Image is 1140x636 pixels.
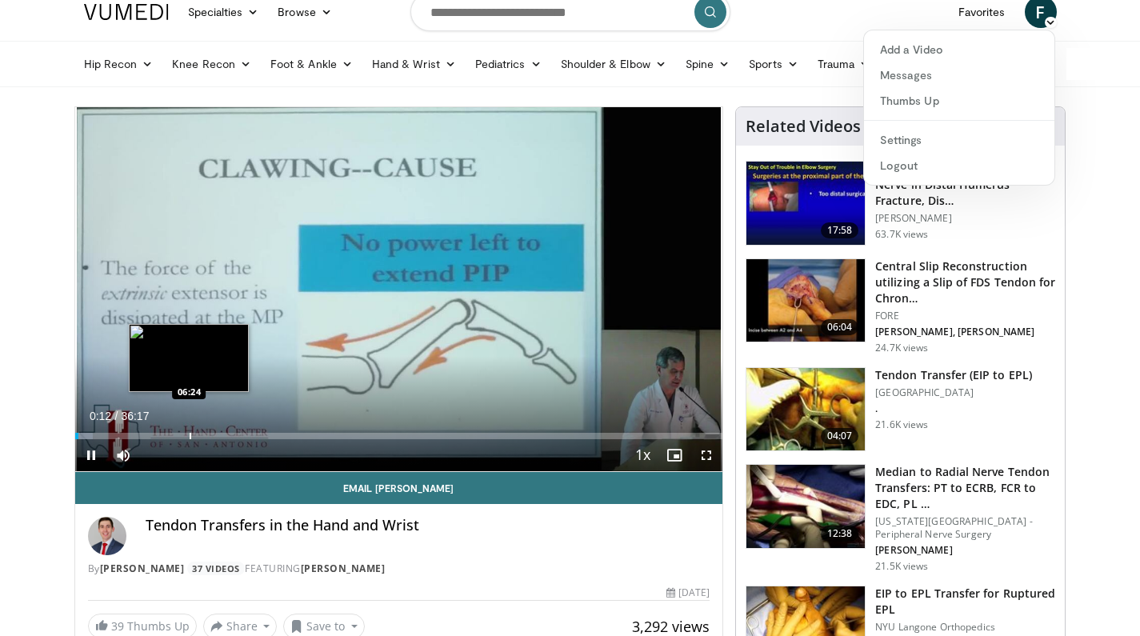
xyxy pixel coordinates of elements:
[632,617,710,636] span: 3,292 views
[821,428,859,444] span: 04:07
[90,410,111,422] span: 0:12
[875,310,1055,322] p: FORE
[690,439,722,471] button: Fullscreen
[875,258,1055,306] h3: Central Slip Reconstruction utilizing a Slip of FDS Tendon for Chron…
[100,562,185,575] a: [PERSON_NAME]
[864,37,1054,62] a: Add a Video
[875,560,928,573] p: 21.5K views
[875,544,1055,557] p: [PERSON_NAME]
[875,515,1055,541] p: [US_STATE][GEOGRAPHIC_DATA] - Peripheral Nerve Surgery
[84,4,169,20] img: VuMedi Logo
[875,228,928,241] p: 63.7K views
[864,127,1054,153] a: Settings
[676,48,739,80] a: Spine
[746,259,865,342] img: a3caf157-84ca-44da-b9c8-ceb8ddbdfb08.150x105_q85_crop-smart_upscale.jpg
[863,30,1055,186] div: F
[875,326,1055,338] p: [PERSON_NAME], [PERSON_NAME]
[261,48,362,80] a: Foot & Ankle
[808,48,881,80] a: Trauma
[875,367,1032,383] h3: Tendon Transfer (EIP to EPL)
[75,433,723,439] div: Progress Bar
[551,48,676,80] a: Shoulder & Elbow
[821,319,859,335] span: 06:04
[111,618,124,634] span: 39
[74,48,163,80] a: Hip Recon
[746,258,1055,354] a: 06:04 Central Slip Reconstruction utilizing a Slip of FDS Tendon for Chron… FORE [PERSON_NAME], [...
[626,439,658,471] button: Playback Rate
[75,107,723,472] video-js: Video Player
[466,48,551,80] a: Pediatrics
[666,586,710,600] div: [DATE]
[129,324,249,392] img: image.jpeg
[875,621,1055,634] p: NYU Langone Orthopedics
[362,48,466,80] a: Hand & Wrist
[746,465,865,548] img: 304908_0001_1.png.150x105_q85_crop-smart_upscale.jpg
[875,464,1055,512] h3: Median to Radial Nerve Tendon Transfers: PT to ECRB, FCR to EDC, PL …
[301,562,386,575] a: [PERSON_NAME]
[875,586,1055,618] h3: EIP to EPL Transfer for Ruptured EPL
[875,386,1032,399] p: [GEOGRAPHIC_DATA]
[864,88,1054,114] a: Thumbs Up
[746,162,865,245] img: Q2xRg7exoPLTwO8X4xMDoxOjB1O8AjAz_1.150x105_q85_crop-smart_upscale.jpg
[875,418,928,431] p: 21.6K views
[746,117,861,136] h4: Related Videos
[739,48,808,80] a: Sports
[746,368,865,451] img: EIP_to_EPL_100010392_2.jpg.150x105_q85_crop-smart_upscale.jpg
[864,62,1054,88] a: Messages
[107,439,139,471] button: Mute
[88,562,710,576] div: By FEATURING
[75,472,723,504] a: Email [PERSON_NAME]
[746,367,1055,452] a: 04:07 Tendon Transfer (EIP to EPL) [GEOGRAPHIC_DATA] . 21.6K views
[115,410,118,422] span: /
[75,439,107,471] button: Pause
[875,342,928,354] p: 24.7K views
[864,153,1054,178] a: Logout
[146,517,710,534] h4: Tendon Transfers in the Hand and Wrist
[875,402,1032,415] p: .
[88,517,126,555] img: Avatar
[746,464,1055,573] a: 12:38 Median to Radial Nerve Tendon Transfers: PT to ECRB, FCR to EDC, PL … [US_STATE][GEOGRAPHIC...
[746,161,1055,246] a: 17:58 Staying out of Trouble: Radial Nerve in Distal Humerus Fracture, Dis… [PERSON_NAME] 63.7K v...
[187,562,246,575] a: 37 Videos
[821,526,859,542] span: 12:38
[162,48,261,80] a: Knee Recon
[658,439,690,471] button: Enable picture-in-picture mode
[821,222,859,238] span: 17:58
[121,410,149,422] span: 36:17
[875,212,1055,225] p: [PERSON_NAME]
